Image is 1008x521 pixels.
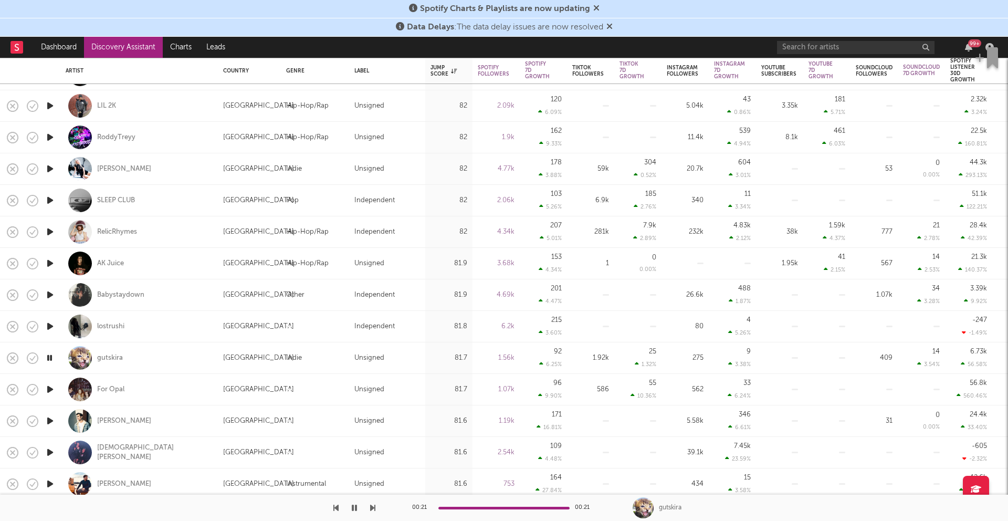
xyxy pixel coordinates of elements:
div: 81.6 [430,446,467,459]
div: Independent [354,289,395,301]
div: 11.4k [667,131,703,144]
a: AK Juice [97,259,124,268]
div: 3.58 % [728,487,751,494]
div: 539 [739,128,751,134]
div: [GEOGRAPHIC_DATA] [223,478,294,491]
a: RelicRhymes [97,227,137,237]
div: 1 [572,257,609,270]
div: For Opal [97,385,124,394]
div: 6.61 % [728,424,751,431]
div: 105.13 % [959,487,987,494]
div: Hip-Hop/Rap [286,226,329,238]
div: 567 [856,257,892,270]
a: LIL 2K [97,101,116,111]
div: 1.9k [478,131,514,144]
div: 38k [761,226,798,238]
div: 6.09 % [538,109,562,116]
div: 3.54 % [917,361,940,368]
div: 3.35k [761,100,798,112]
div: 7.9k [643,222,656,229]
a: SLEEP CLUB [97,196,135,205]
div: 0.00 % [923,424,940,430]
div: [GEOGRAPHIC_DATA] [223,383,294,396]
div: 41 [838,254,845,260]
div: 4.83k [733,222,751,229]
div: Independent [354,320,395,333]
div: 3.01 % [729,172,751,179]
div: 346 [739,411,751,418]
div: 6.24 % [728,392,751,399]
div: 22.5k [971,128,987,134]
div: 122.21 % [960,203,987,210]
div: Instrumental [286,478,326,491]
div: 1.95k [761,257,798,270]
div: Pop [286,194,299,207]
div: Unsigned [354,446,384,459]
div: 4.37 % [823,235,845,242]
div: 1.59k [829,222,845,229]
div: 9.90 % [538,392,562,399]
div: [GEOGRAPHIC_DATA] [223,100,294,112]
div: 3.38 % [728,361,751,368]
div: [GEOGRAPHIC_DATA] [223,194,294,207]
div: 24.4k [970,411,987,418]
a: Discovery Assistant [84,37,163,58]
div: Soundcloud Followers [856,65,892,77]
span: Spotify Charts & Playlists are now updating [420,5,590,13]
div: 6.2k [478,320,514,333]
div: 33 [743,380,751,387]
div: 8.1k [761,131,798,144]
div: -2.32 % [962,455,987,462]
div: Artist [66,68,207,74]
div: 00:21 [412,502,433,514]
div: 3.39k [970,285,987,292]
a: [DEMOGRAPHIC_DATA][PERSON_NAME] [97,443,210,462]
div: 777 [856,226,892,238]
a: gutskira [97,353,123,363]
div: 21 [933,222,940,229]
div: 3.28 % [917,298,940,305]
a: Leads [199,37,233,58]
div: 5.26 % [728,329,751,336]
div: 39.1k [667,446,703,459]
div: 215 [551,317,562,324]
div: 1.07k [478,383,514,396]
div: 25 [649,348,656,355]
div: 81.6 [430,478,467,491]
div: 562 [667,383,703,396]
div: 162 [551,128,562,134]
div: 0 [936,412,940,419]
div: 4.69k [478,289,514,301]
div: 160.81 % [958,140,987,147]
div: 82 [430,131,467,144]
div: 20.7k [667,163,703,175]
div: lostrushi [97,322,124,331]
div: Unsigned [354,163,384,175]
div: Spotify Followers [478,65,509,77]
div: Instagram Followers [667,65,698,77]
div: Unsigned [354,415,384,428]
div: 586 [572,383,609,396]
div: 2.15 % [824,266,845,273]
div: 31 [856,415,892,428]
div: [GEOGRAPHIC_DATA] [223,131,294,144]
div: 5.58k [667,415,703,428]
div: 4.77k [478,163,514,175]
div: 92 [554,348,562,355]
div: RoddyTreyy [97,133,135,142]
div: 201 [551,285,562,292]
div: 23.59 % [725,455,751,462]
div: 2.06k [478,194,514,207]
div: 304 [644,159,656,166]
div: 171 [552,411,562,418]
div: 3.88 % [539,172,562,179]
span: Data Delays [407,23,454,32]
div: 5.71 % [824,109,845,116]
div: 5.01 % [540,235,562,242]
div: Hip-Hop/Rap [286,257,329,270]
div: [GEOGRAPHIC_DATA] [223,320,294,333]
div: 1.07k [856,289,892,301]
div: 5.26 % [539,203,562,210]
